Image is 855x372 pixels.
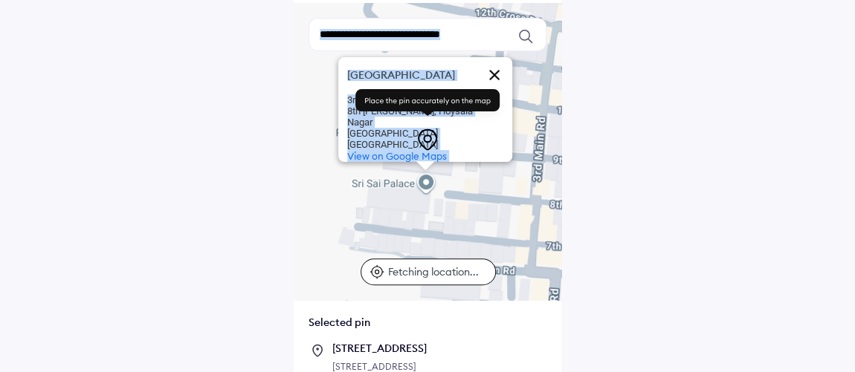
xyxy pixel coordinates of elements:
div: 8th [PERSON_NAME], Hoysala Nagar [347,105,481,128]
a: View on Google Maps [347,151,447,162]
div: [GEOGRAPHIC_DATA] [347,128,481,139]
div: [GEOGRAPHIC_DATA] [347,70,481,81]
div: [STREET_ADDRESS] [332,342,546,355]
div: [GEOGRAPHIC_DATA] [347,139,481,150]
button: Close [477,57,512,93]
span: View on Google Maps [347,150,447,162]
div: Selected pin [309,315,546,330]
div: Sri Sai Palace [338,57,512,162]
p: Fetching location... [388,264,488,279]
div: 3rd Main Rd [347,94,481,105]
